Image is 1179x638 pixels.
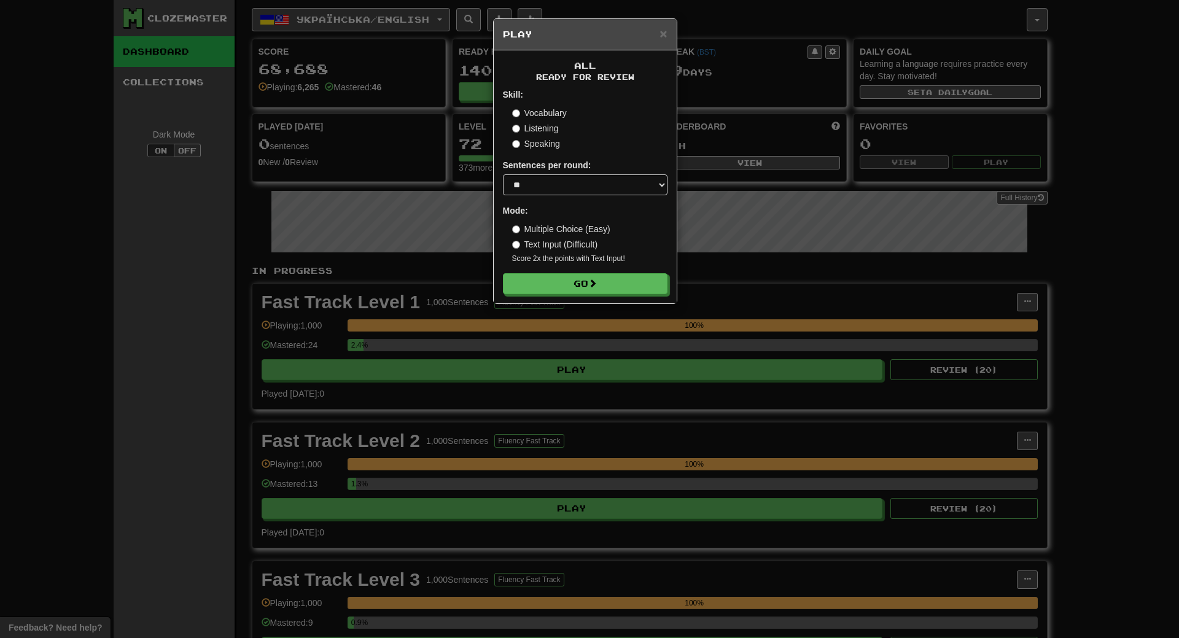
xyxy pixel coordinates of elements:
[503,159,591,171] label: Sentences per round:
[503,90,523,99] strong: Skill:
[512,241,520,249] input: Text Input (Difficult)
[574,60,596,71] span: All
[512,125,520,133] input: Listening
[512,138,560,150] label: Speaking
[503,28,667,41] h5: Play
[512,225,520,233] input: Multiple Choice (Easy)
[660,27,667,40] button: Close
[512,107,567,119] label: Vocabulary
[512,109,520,117] input: Vocabulary
[503,206,528,216] strong: Mode:
[503,72,667,82] small: Ready for Review
[660,26,667,41] span: ×
[512,238,598,251] label: Text Input (Difficult)
[512,122,559,134] label: Listening
[512,254,667,264] small: Score 2x the points with Text Input !
[512,140,520,148] input: Speaking
[512,223,610,235] label: Multiple Choice (Easy)
[503,273,667,294] button: Go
